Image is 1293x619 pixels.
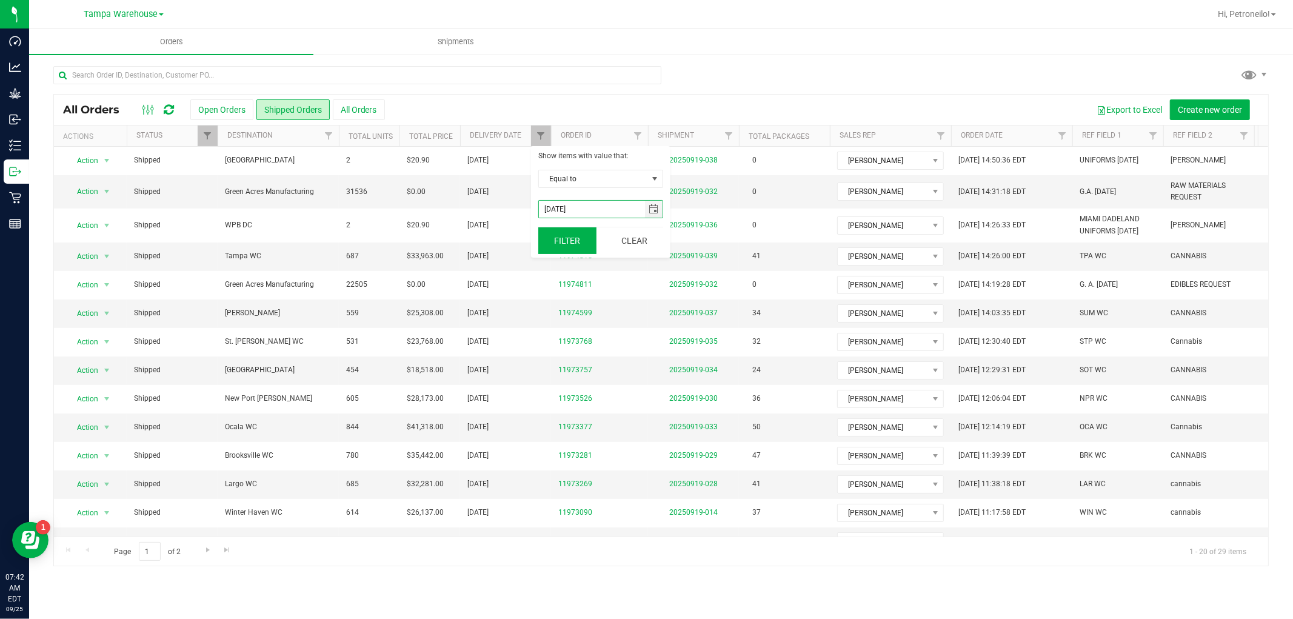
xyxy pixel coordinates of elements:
a: 20250919-029 [669,451,718,460]
p: 07:42 AM EDT [5,572,24,604]
span: $28,173.00 [407,393,444,404]
span: 26 [746,532,767,550]
a: Delivery Date [470,131,521,139]
a: 11973377 [558,421,592,433]
a: 11973090 [558,507,592,518]
a: 11973757 [558,364,592,376]
span: [PERSON_NAME] [1171,155,1226,166]
span: [PERSON_NAME] [838,390,928,407]
span: Action [66,152,99,169]
span: [GEOGRAPHIC_DATA] [225,364,332,376]
span: 47 [746,447,767,464]
span: select [99,533,115,550]
span: [PERSON_NAME] [225,307,332,319]
a: 20250919-033 [669,423,718,431]
span: [DATE] 12:14:19 EDT [958,421,1026,433]
div: Show items with value that: [538,151,663,161]
span: Action [66,476,99,493]
span: OVD WC [1080,535,1108,547]
span: 41 [746,247,767,265]
span: Shipped [134,219,210,231]
span: select [645,201,663,218]
span: [DATE] [467,535,489,547]
span: $26,137.00 [407,507,444,518]
a: 11973269 [558,478,592,490]
span: $35,442.00 [407,450,444,461]
span: 41 [746,475,767,493]
inline-svg: Inbound [9,113,21,125]
span: SUM WC [1080,307,1108,319]
a: 20250919-032 [669,280,718,289]
span: Shipped [134,336,210,347]
span: 614 [346,507,359,518]
span: Shipped [134,307,210,319]
span: 37 [746,504,767,521]
a: 20250919-035 [669,337,718,346]
input: Search Order ID, Destination, Customer PO... [53,66,661,84]
span: $0.00 [407,279,426,290]
span: 1 - 20 of 29 items [1180,542,1256,560]
span: Action [66,447,99,464]
span: [PERSON_NAME] [838,152,928,169]
span: [DATE] 11:14:41 EDT [958,535,1026,547]
a: Filter [198,125,218,146]
a: Total Packages [749,132,809,141]
span: [PERSON_NAME] [838,217,928,234]
span: [DATE] [467,250,489,262]
span: select [99,362,115,379]
span: Shipped [134,364,210,376]
span: 31536 [346,186,367,198]
a: Filter [1234,125,1254,146]
p: 09/25 [5,604,24,614]
span: [DATE] 14:26:33 EDT [958,219,1026,231]
span: [DATE] [467,155,489,166]
span: select [99,447,115,464]
button: Open Orders [190,99,253,120]
span: OCA WC [1080,421,1108,433]
span: Shipped [134,186,210,198]
span: WPB DC [225,219,332,231]
span: [DATE] 14:19:28 EDT [958,279,1026,290]
span: [DATE] [467,393,489,404]
span: RAW MATERIALS REQUEST [1171,180,1247,203]
span: 780 [346,450,359,461]
span: CANNABIS [1171,393,1206,404]
span: select [99,390,115,407]
iframe: Resource center [12,522,48,558]
a: Orders [29,29,313,55]
span: 50 [746,418,767,436]
span: [DATE] 14:31:18 EDT [958,186,1026,198]
span: Action [66,533,99,550]
span: LAR WC [1080,478,1106,490]
a: 11973768 [558,336,592,347]
span: St. [PERSON_NAME] WC [225,336,332,347]
a: 20250919-036 [669,221,718,229]
span: Page of 2 [104,542,191,561]
span: select [99,183,115,200]
span: Shipped [134,478,210,490]
span: 36 [746,390,767,407]
span: SOT WC [1080,364,1106,376]
a: Total Price [409,132,453,141]
span: 0 [746,276,763,293]
button: Shipped Orders [256,99,330,120]
a: Order Date [961,131,1003,139]
span: CANNABIS [1171,250,1206,262]
span: Action [66,217,99,234]
span: [DATE] [467,478,489,490]
span: 32 [746,333,767,350]
a: Status [136,131,162,139]
span: [PERSON_NAME] [838,276,928,293]
span: cannabis [1171,478,1201,490]
span: 34 [746,304,767,322]
span: Green Acres Manufacturing [225,279,332,290]
button: Filter [538,227,596,254]
span: [DATE] 14:50:36 EDT [958,155,1026,166]
span: 428 [346,535,359,547]
inline-svg: Analytics [9,61,21,73]
span: G.A. [DATE] [1080,186,1116,198]
span: [DATE] [467,421,489,433]
span: Shipped [134,393,210,404]
span: Tampa WC [225,250,332,262]
span: select [99,504,115,521]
